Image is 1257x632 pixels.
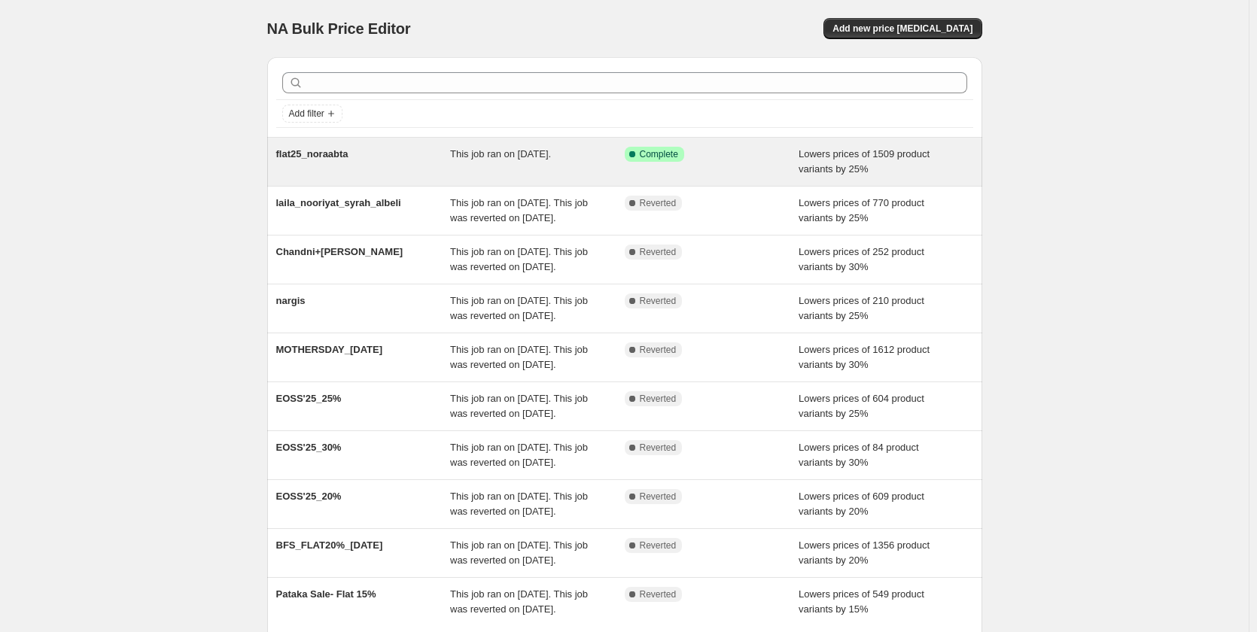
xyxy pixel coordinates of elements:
[799,393,924,419] span: Lowers prices of 604 product variants by 25%
[276,393,342,404] span: EOSS'25_25%
[450,393,588,419] span: This job ran on [DATE]. This job was reverted on [DATE].
[640,442,677,454] span: Reverted
[276,442,342,453] span: EOSS'25_30%
[450,197,588,223] span: This job ran on [DATE]. This job was reverted on [DATE].
[450,588,588,615] span: This job ran on [DATE]. This job was reverted on [DATE].
[799,246,924,272] span: Lowers prices of 252 product variants by 30%
[276,588,376,600] span: Pataka Sale- Flat 15%
[832,23,972,35] span: Add new price [MEDICAL_DATA]
[276,491,342,502] span: EOSS'25_20%
[450,344,588,370] span: This job ran on [DATE]. This job was reverted on [DATE].
[450,246,588,272] span: This job ran on [DATE]. This job was reverted on [DATE].
[289,108,324,120] span: Add filter
[450,295,588,321] span: This job ran on [DATE]. This job was reverted on [DATE].
[799,197,924,223] span: Lowers prices of 770 product variants by 25%
[799,295,924,321] span: Lowers prices of 210 product variants by 25%
[799,539,930,566] span: Lowers prices of 1356 product variants by 20%
[640,539,677,551] span: Reverted
[640,197,677,209] span: Reverted
[450,491,588,517] span: This job ran on [DATE]. This job was reverted on [DATE].
[799,491,924,517] span: Lowers prices of 609 product variants by 20%
[276,197,401,208] span: laila_nooriyat_syrah_albeli
[799,344,930,370] span: Lowers prices of 1612 product variants by 30%
[276,344,383,355] span: MOTHERSDAY_[DATE]
[640,246,677,258] span: Reverted
[640,393,677,405] span: Reverted
[450,148,551,160] span: This job ran on [DATE].
[282,105,342,123] button: Add filter
[276,148,348,160] span: flat25_noraabta
[640,491,677,503] span: Reverted
[450,539,588,566] span: This job ran on [DATE]. This job was reverted on [DATE].
[640,148,678,160] span: Complete
[276,539,383,551] span: BFS_FLAT20%_[DATE]
[276,295,306,306] span: nargis
[267,20,411,37] span: NA Bulk Price Editor
[640,588,677,600] span: Reverted
[276,246,403,257] span: Chandni+[PERSON_NAME]
[640,344,677,356] span: Reverted
[450,442,588,468] span: This job ran on [DATE]. This job was reverted on [DATE].
[799,588,924,615] span: Lowers prices of 549 product variants by 15%
[799,442,919,468] span: Lowers prices of 84 product variants by 30%
[799,148,930,175] span: Lowers prices of 1509 product variants by 25%
[823,18,982,39] button: Add new price [MEDICAL_DATA]
[640,295,677,307] span: Reverted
